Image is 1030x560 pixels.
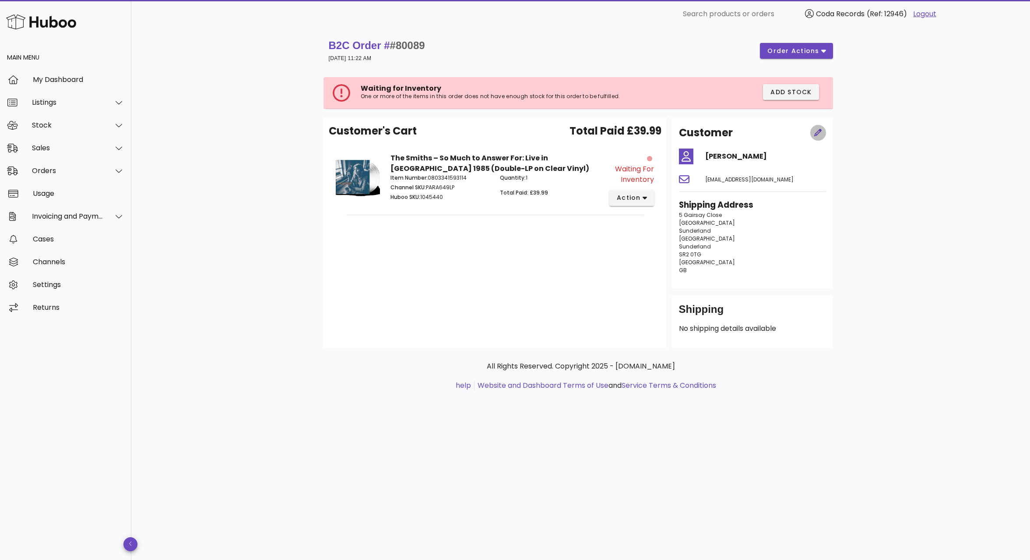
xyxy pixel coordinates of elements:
[329,55,372,61] small: [DATE] 11:22 AM
[569,123,661,139] span: Total Paid £39.99
[500,189,548,196] span: Total Paid: £39.99
[390,193,490,201] p: 1045440
[767,46,819,56] span: order actions
[32,212,103,220] div: Invoicing and Payments
[609,190,654,206] button: action
[330,361,831,372] p: All Rights Reserved. Copyright 2025 - [DOMAIN_NAME]
[390,153,589,174] strong: The Smiths – So Much to Answer For: Live in [GEOGRAPHIC_DATA] 1985 (Double-LP on Clear Vinyl)
[32,144,103,152] div: Sales
[705,176,794,183] span: [EMAIL_ADDRESS][DOMAIN_NAME]
[390,39,425,51] span: #80089
[32,167,103,175] div: Orders
[33,280,124,289] div: Settings
[361,83,441,93] span: Waiting for Inventory
[679,227,711,234] span: Sunderland
[500,174,526,181] span: Quantity:
[456,380,471,390] a: help
[679,323,826,334] p: No shipping details available
[33,303,124,312] div: Returns
[705,151,826,162] h4: [PERSON_NAME]
[32,121,103,129] div: Stock
[361,93,670,100] p: One or more of the items in this order does not have enough stock for this order to be fulfilled.
[679,243,711,250] span: Sunderland
[816,9,865,19] span: Coda Records
[679,251,701,258] span: SR2 0TG
[500,174,599,182] p: 1
[679,211,722,219] span: 5 Gairsay Close
[33,189,124,198] div: Usage
[679,266,687,274] span: GB
[390,184,426,191] span: Channel SKU:
[390,193,420,201] span: Huboo SKU:
[33,75,124,84] div: My Dashboard
[622,380,716,390] a: Service Terms & Conditions
[475,380,716,391] li: and
[6,12,76,31] img: Huboo Logo
[616,193,641,202] span: action
[679,219,735,227] span: [GEOGRAPHIC_DATA]
[679,199,826,211] h3: Shipping Address
[679,235,735,242] span: [GEOGRAPHIC_DATA]
[760,43,833,59] button: order actions
[390,174,490,182] p: 0803341593114
[478,380,608,390] a: Website and Dashboard Terms of Use
[679,125,733,141] h2: Customer
[390,174,428,181] span: Item Number:
[329,123,417,139] span: Customer's Cart
[913,9,936,19] a: Logout
[33,258,124,266] div: Channels
[336,153,380,201] img: Product Image
[32,98,103,106] div: Listings
[763,84,819,100] button: Add Stock
[867,9,907,19] span: (Ref: 12946)
[679,259,735,266] span: [GEOGRAPHIC_DATA]
[679,302,826,323] div: Shipping
[770,88,812,97] span: Add Stock
[33,235,124,243] div: Cases
[329,39,425,51] strong: B2C Order #
[605,164,654,185] div: Waiting for Inventory
[390,184,490,191] p: PARA649LP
